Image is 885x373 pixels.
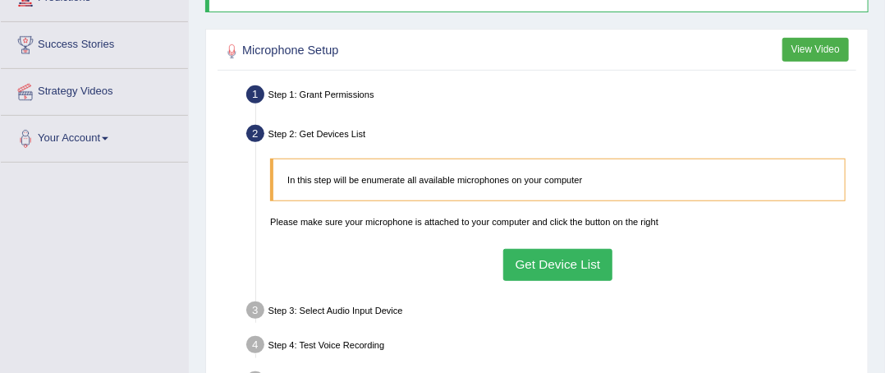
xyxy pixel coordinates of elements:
[241,297,862,328] div: Step 3: Select Audio Input Device
[241,81,862,112] div: Step 1: Grant Permissions
[1,69,188,110] a: Strategy Videos
[503,249,612,281] button: Get Device List
[222,41,613,62] h2: Microphone Setup
[1,22,188,63] a: Success Stories
[241,332,862,362] div: Step 4: Test Voice Recording
[1,116,188,157] a: Your Account
[270,159,846,201] blockquote: In this step will be enumerate all available microphones on your computer
[241,121,862,151] div: Step 2: Get Devices List
[782,38,849,62] button: View Video
[270,215,846,228] p: Please make sure your microphone is attached to your computer and click the button on the right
